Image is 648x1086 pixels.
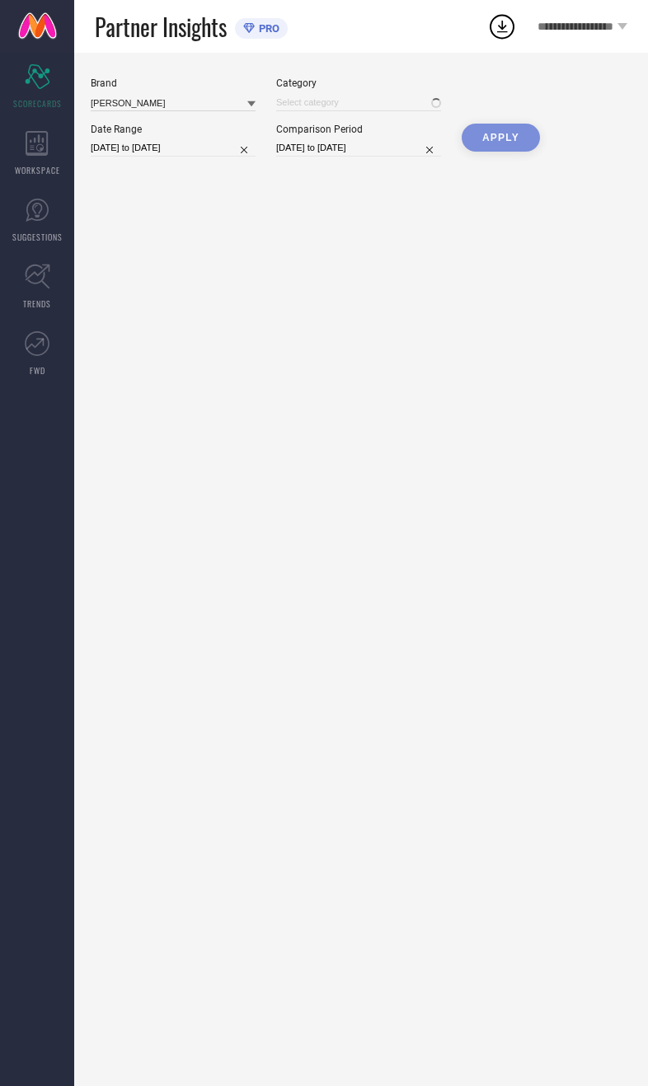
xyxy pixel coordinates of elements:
[91,124,256,135] div: Date Range
[91,139,256,157] input: Select date range
[487,12,517,41] div: Open download list
[276,77,441,89] div: Category
[276,124,441,135] div: Comparison Period
[12,231,63,243] span: SUGGESTIONS
[23,297,51,310] span: TRENDS
[13,97,62,110] span: SCORECARDS
[95,10,227,44] span: Partner Insights
[30,364,45,377] span: FWD
[91,77,256,89] div: Brand
[15,164,60,176] span: WORKSPACE
[276,139,441,157] input: Select comparison period
[255,22,279,35] span: PRO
